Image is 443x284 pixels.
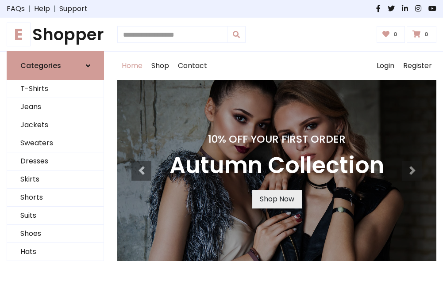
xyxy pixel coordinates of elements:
span: 0 [391,30,400,38]
span: E [7,23,31,46]
a: 0 [377,26,405,43]
a: T-Shirts [7,80,104,98]
h3: Autumn Collection [169,152,384,179]
h1: Shopper [7,25,104,44]
a: Categories [7,51,104,80]
a: Dresses [7,152,104,170]
span: 0 [422,30,431,38]
a: Sweaters [7,134,104,152]
span: | [50,4,59,14]
span: | [25,4,34,14]
h4: 10% Off Your First Order [169,133,384,145]
a: EShopper [7,25,104,44]
a: Support [59,4,88,14]
a: 0 [407,26,436,43]
a: Register [399,52,436,80]
a: Shop [147,52,173,80]
a: Skirts [7,170,104,189]
a: Jeans [7,98,104,116]
a: Shoes [7,225,104,243]
a: Jackets [7,116,104,134]
a: Shorts [7,189,104,207]
a: Suits [7,207,104,225]
a: Hats [7,243,104,261]
a: Home [117,52,147,80]
a: Contact [173,52,212,80]
a: FAQs [7,4,25,14]
a: Help [34,4,50,14]
h6: Categories [20,61,61,70]
a: Shop Now [252,190,302,208]
a: Login [372,52,399,80]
